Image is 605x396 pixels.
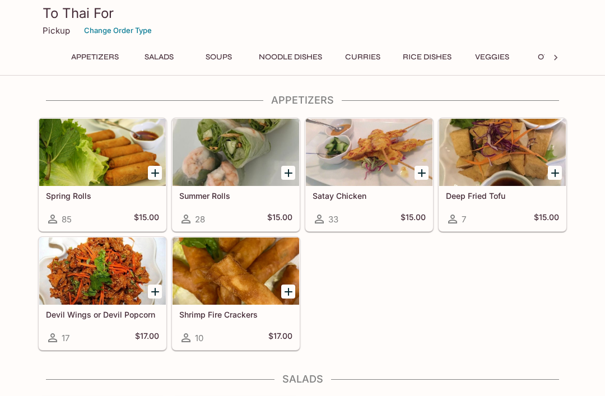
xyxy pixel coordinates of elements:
[39,119,166,186] div: Spring Rolls
[193,49,244,65] button: Soups
[43,4,562,22] h3: To Thai For
[179,191,292,201] h5: Summer Rolls
[39,237,166,305] div: Devil Wings or Devil Popcorn
[39,118,166,231] a: Spring Rolls85$15.00
[172,237,300,350] a: Shrimp Fire Crackers10$17.00
[134,212,159,226] h5: $15.00
[281,285,295,299] button: Add Shrimp Fire Crackers
[467,49,517,65] button: Veggies
[548,166,562,180] button: Add Deep Fried Tofu
[281,166,295,180] button: Add Summer Rolls
[134,49,184,65] button: Salads
[337,49,388,65] button: Curries
[439,119,566,186] div: Deep Fried Tofu
[439,118,566,231] a: Deep Fried Tofu7$15.00
[62,214,72,225] span: 85
[534,212,559,226] h5: $15.00
[462,214,466,225] span: 7
[267,212,292,226] h5: $15.00
[268,331,292,344] h5: $17.00
[179,310,292,319] h5: Shrimp Fire Crackers
[305,118,433,231] a: Satay Chicken33$15.00
[173,119,299,186] div: Summer Rolls
[38,94,567,106] h4: Appetizers
[148,166,162,180] button: Add Spring Rolls
[446,191,559,201] h5: Deep Fried Tofu
[46,191,159,201] h5: Spring Rolls
[173,237,299,305] div: Shrimp Fire Crackers
[397,49,458,65] button: Rice Dishes
[148,285,162,299] button: Add Devil Wings or Devil Popcorn
[526,49,576,65] button: Other
[135,331,159,344] h5: $17.00
[195,333,203,343] span: 10
[415,166,429,180] button: Add Satay Chicken
[195,214,205,225] span: 28
[313,191,426,201] h5: Satay Chicken
[65,49,125,65] button: Appetizers
[253,49,328,65] button: Noodle Dishes
[328,214,338,225] span: 33
[38,373,567,385] h4: Salads
[401,212,426,226] h5: $15.00
[39,237,166,350] a: Devil Wings or Devil Popcorn17$17.00
[172,118,300,231] a: Summer Rolls28$15.00
[43,25,70,36] p: Pickup
[306,119,432,186] div: Satay Chicken
[79,22,157,39] button: Change Order Type
[46,310,159,319] h5: Devil Wings or Devil Popcorn
[62,333,69,343] span: 17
